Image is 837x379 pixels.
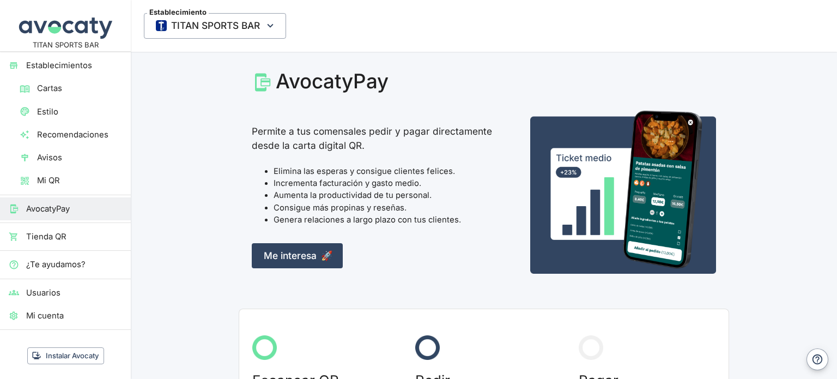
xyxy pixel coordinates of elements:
[37,82,122,94] span: Cartas
[415,335,440,360] img: Circulo azul
[144,13,286,38] button: EstablecimientoThumbnailTITAN SPORTS BAR
[252,243,343,268] a: Me interesa🚀
[321,248,333,264] span: 🚀
[252,335,277,360] img: Circulo verde
[26,59,122,71] span: Establecimientos
[274,202,461,214] li: Consigue más propinas y reseñas.
[37,106,122,118] span: Estilo
[37,129,122,141] span: Recomendaciones
[579,335,603,360] img: Circulo gris
[274,177,461,189] li: Incrementa facturación y gasto medio.
[37,152,122,164] span: Avisos
[144,13,286,38] span: TITAN SPORTS BAR
[274,189,461,201] li: Aumenta la productividad de tu personal.
[26,203,122,215] span: AvocatyPay
[26,310,122,322] span: Mi cuenta
[37,175,122,187] span: Mi QR
[26,287,122,299] span: Usuarios
[26,258,122,270] span: ¿Te ayudamos?
[156,20,167,31] img: Thumbnail
[171,17,260,34] span: TITAN SPORTS BAR
[276,69,389,93] div: AvocatyPay
[530,111,716,274] img: Captura de pedir desde la carta QR en un móvil
[27,347,104,364] button: Instalar Avocaty
[274,214,461,226] li: Genera relaciones a largo plazo con tus clientes.
[147,9,209,16] span: Establecimiento
[274,165,461,177] li: Elimina las esperas y consigue clientes felices.
[806,348,828,370] button: Ayuda y contacto
[26,231,122,243] span: Tienda QR
[252,124,504,153] p: Permite a tus comensales pedir y pagar directamente desde la carta digital QR.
